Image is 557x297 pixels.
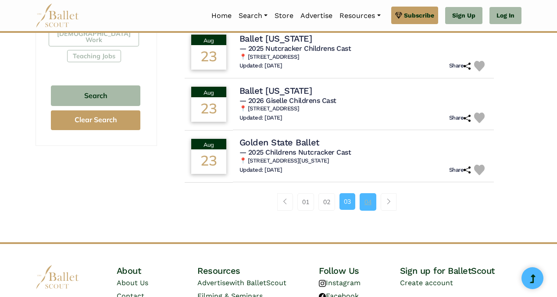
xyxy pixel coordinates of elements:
h6: 📍 [STREET_ADDRESS] [239,53,488,61]
a: 02 [318,193,335,211]
div: Aug [191,35,226,45]
a: Instagram [319,279,361,287]
a: 01 [297,193,314,211]
h4: Resources [197,265,319,276]
h4: About [117,265,198,276]
a: Advertisewith BalletScout [197,279,286,287]
span: with BalletScout [229,279,286,287]
h4: Ballet [US_STATE] [239,85,312,96]
a: About Us [117,279,148,287]
h6: Updated: [DATE] [239,114,282,122]
nav: Page navigation example [277,193,401,211]
a: Subscribe [391,7,438,24]
a: 04 [360,193,376,211]
span: — 2025 Nutcracker Childrens Cast [239,44,351,53]
a: Create account [400,279,453,287]
a: 03 [339,193,355,210]
div: 23 [191,45,226,70]
a: Home [208,7,235,25]
button: Search [51,85,140,106]
span: — 2026 Giselle Childrens Cast [239,96,336,105]
button: Clear Search [51,110,140,130]
h6: Updated: [DATE] [239,62,282,70]
img: logo [36,265,79,289]
a: Store [271,7,297,25]
h6: 📍 [STREET_ADDRESS][US_STATE] [239,157,488,165]
h6: Share [449,114,471,122]
div: 23 [191,149,226,174]
a: Resources [336,7,384,25]
a: Sign Up [445,7,482,25]
h4: Follow Us [319,265,400,276]
div: Aug [191,87,226,97]
h6: 📍 [STREET_ADDRESS] [239,105,488,113]
a: Search [235,7,271,25]
img: gem.svg [395,11,402,20]
span: — 2025 Childrens Nutcracker Cast [239,148,351,156]
div: 23 [191,97,226,122]
h6: Share [449,62,471,70]
h4: Ballet [US_STATE] [239,33,312,44]
a: Advertise [297,7,336,25]
h6: Share [449,166,471,174]
h4: Sign up for BalletScout [400,265,521,276]
a: Log In [489,7,521,25]
div: Aug [191,139,226,149]
img: instagram logo [319,280,326,287]
span: Subscribe [404,11,434,20]
h4: Golden State Ballet [239,137,319,148]
h6: Updated: [DATE] [239,166,282,174]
